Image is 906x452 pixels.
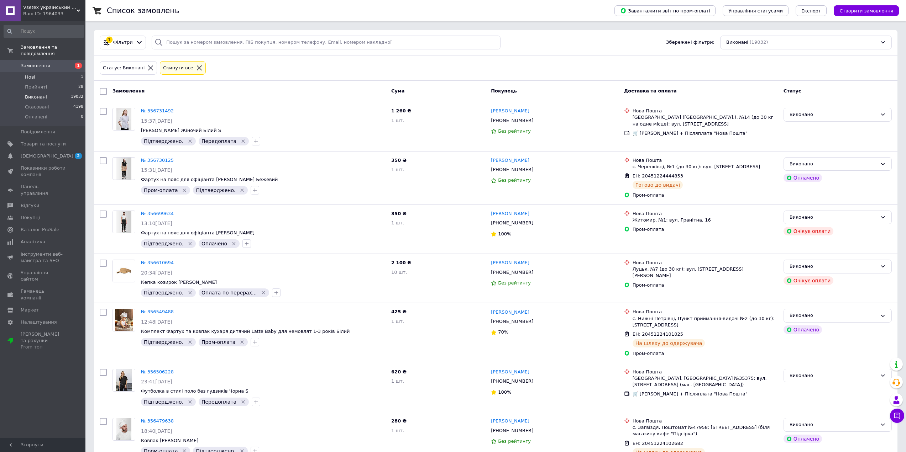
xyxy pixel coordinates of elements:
[21,63,50,69] span: Замовлення
[141,128,221,133] span: [PERSON_NAME] Жіночий Білий S
[750,39,768,45] span: (19032)
[25,74,35,80] span: Нові
[81,114,83,120] span: 0
[112,418,135,441] a: Фото товару
[116,418,131,440] img: Фото товару
[890,409,904,423] button: Чат з покупцем
[726,39,748,46] span: Виконані
[162,64,195,72] div: Cкинути все
[391,418,407,424] span: 280 ₴
[491,108,529,115] a: [PERSON_NAME]
[201,290,257,296] span: Оплата по перерах...
[491,211,529,217] a: [PERSON_NAME]
[633,282,778,288] div: Пром-оплата
[141,211,174,216] a: № 356699634
[144,138,183,144] span: Підтверджено.
[489,426,535,435] div: [PHONE_NUMBER]
[182,187,187,193] svg: Видалити мітку
[790,111,877,118] div: Виконано
[152,36,501,49] input: Пошук за номером замовлення, ПІБ покупця, номером телефону, Email, номером накладної
[834,5,899,16] button: Створити замовлення
[239,187,245,193] svg: Видалити мітку
[78,84,83,90] span: 28
[633,130,778,137] div: 🛒 [PERSON_NAME] + Післяплата "Нова Пошта"
[633,192,778,198] div: Пром-оплата
[784,435,822,443] div: Оплачено
[801,8,821,14] span: Експорт
[187,339,193,345] svg: Видалити мітку
[498,280,531,286] span: Без рейтингу
[196,187,235,193] span: Підтверджено.
[240,399,246,405] svg: Видалити мітку
[141,309,174,314] a: № 356549488
[187,290,193,296] svg: Видалити мітку
[391,428,404,433] span: 1 шт.
[633,350,778,357] div: Пром-оплата
[391,118,404,123] span: 1 шт.
[141,388,248,394] a: Футболка в стилі поло без гудзиків Чорна S
[391,211,407,216] span: 350 ₴
[21,202,39,209] span: Відгуки
[790,372,877,379] div: Виконано
[141,329,350,334] a: Комплект Фартух та ковпак кухаря дитячий Latte Baby для немовлят 1-3 років Білий
[614,5,716,16] button: Завантажити звіт по пром-оплаті
[141,438,198,443] span: Ковпак [PERSON_NAME]
[107,6,179,15] h1: Список замовлень
[498,389,511,395] span: 100%
[116,158,131,180] img: Фото товару
[21,165,66,178] span: Показники роботи компанії
[633,441,683,446] span: ЕН: 20451224102682
[391,220,404,225] span: 1 шт.
[498,329,508,335] span: 70%
[25,94,47,100] span: Виконані
[141,108,174,113] a: № 356731492
[796,5,827,16] button: Експорт
[144,290,183,296] span: Підтверджено.
[633,260,778,266] div: Нова Пошта
[141,177,278,182] span: Фартух на пояс для офіціанта [PERSON_NAME] Бежевий
[116,369,132,391] img: Фото товару
[261,290,266,296] svg: Видалити мітку
[633,181,683,189] div: Готово до видачі
[21,239,45,245] span: Аналітика
[391,108,411,113] span: 1 260 ₴
[81,74,83,80] span: 1
[21,319,57,325] span: Налаштування
[141,260,174,265] a: № 356610694
[391,378,404,384] span: 1 шт.
[21,270,66,282] span: Управління сайтом
[666,39,714,46] span: Збережені фільтри:
[21,288,66,301] span: Гаманець компанії
[391,167,404,172] span: 1 шт.
[633,418,778,424] div: Нова Пошта
[187,399,193,405] svg: Видалити мітку
[144,339,183,345] span: Підтверджено.
[115,309,133,331] img: Фото товару
[231,241,237,246] svg: Видалити мітку
[633,424,778,437] div: с. Загвіздя, Поштомат №47958: [STREET_ADDRESS] (біля магазину-кафе "Підгірка")
[633,114,778,127] div: [GEOGRAPHIC_DATA] ([GEOGRAPHIC_DATA].), №14 (до 30 кг на одне місце): вул. [STREET_ADDRESS]
[106,37,112,43] div: 1
[827,8,899,13] a: Створити замовлення
[790,160,877,168] div: Виконано
[141,230,255,235] a: Фартух на пояс для офіціанта [PERSON_NAME]
[201,138,236,144] span: Передоплата
[239,339,245,345] svg: Видалити мітку
[491,157,529,164] a: [PERSON_NAME]
[21,153,73,159] span: [DEMOGRAPHIC_DATA]
[633,391,778,397] div: 🛒 [PERSON_NAME] + Післяплата "Нова Пошта"
[116,108,131,130] img: Фото товару
[633,266,778,279] div: Луцьк, №7 (до 30 кг): вул. [STREET_ADDRESS][PERSON_NAME]
[784,88,801,94] span: Статус
[728,8,783,14] span: Управління статусами
[21,251,66,264] span: Інструменти веб-майстра та SEO
[113,39,133,46] span: Фільтри
[112,309,135,331] a: Фото товару
[491,418,529,425] a: [PERSON_NAME]
[498,438,531,444] span: Без рейтингу
[141,270,172,276] span: 20:34[DATE]
[633,339,705,347] div: На шляху до одержувача
[489,218,535,228] div: [PHONE_NUMBER]
[491,260,529,266] a: [PERSON_NAME]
